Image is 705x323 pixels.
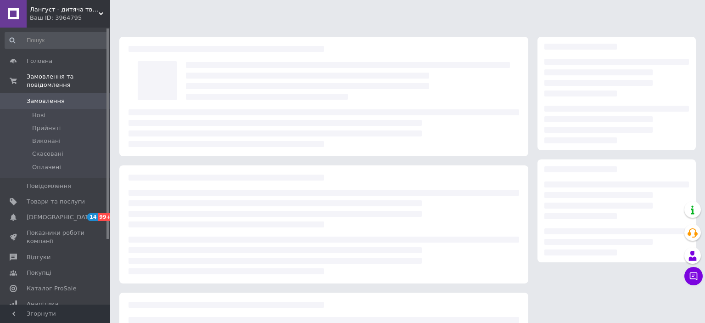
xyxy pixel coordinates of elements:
[27,253,50,261] span: Відгуки
[32,150,63,158] span: Скасовані
[27,300,58,308] span: Аналітика
[27,198,85,206] span: Товари та послуги
[30,14,110,22] div: Ваш ID: 3964795
[27,97,65,105] span: Замовлення
[32,137,61,145] span: Виконані
[32,124,61,132] span: Прийняті
[27,229,85,245] span: Показники роботи компанії
[27,284,76,293] span: Каталог ProSale
[27,213,95,221] span: [DEMOGRAPHIC_DATA]
[684,267,703,285] button: Чат з покупцем
[32,163,61,171] span: Оплачені
[5,32,108,49] input: Пошук
[32,111,45,119] span: Нові
[87,213,98,221] span: 14
[27,73,110,89] span: Замовлення та повідомлення
[98,213,113,221] span: 99+
[27,269,51,277] span: Покупці
[27,182,71,190] span: Повідомлення
[27,57,52,65] span: Головна
[30,6,99,14] span: Лангуст - дитяча творчість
